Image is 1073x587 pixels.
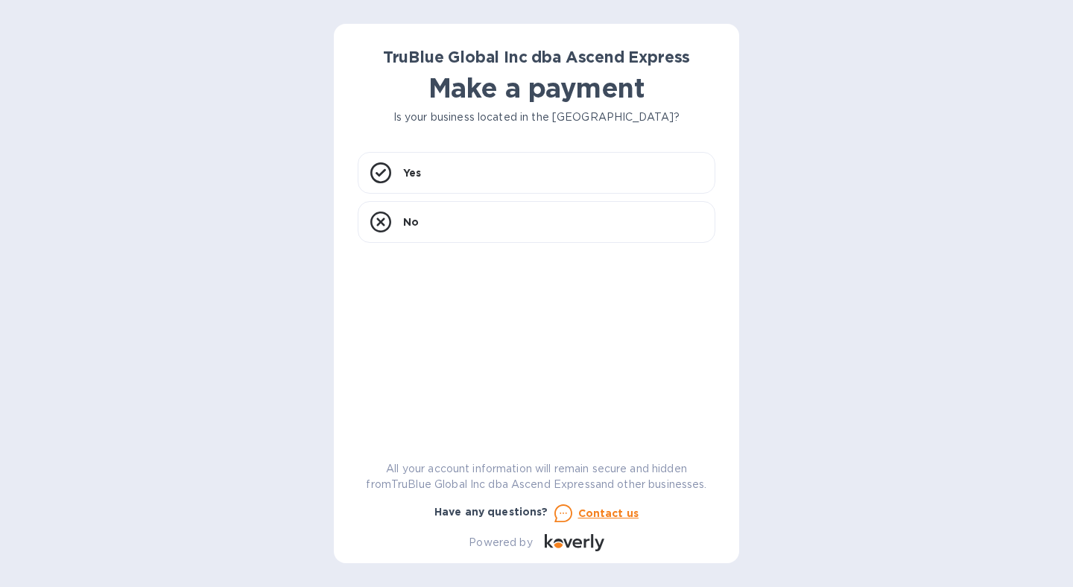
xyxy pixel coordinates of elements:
p: Powered by [469,535,532,550]
b: Have any questions? [434,506,548,518]
u: Contact us [578,507,639,519]
p: All your account information will remain secure and hidden from TruBlue Global Inc dba Ascend Exp... [358,461,715,492]
h1: Make a payment [358,72,715,104]
p: No [403,215,419,229]
b: TruBlue Global Inc dba Ascend Express [383,48,691,66]
p: Is your business located in the [GEOGRAPHIC_DATA]? [358,110,715,125]
p: Yes [403,165,421,180]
